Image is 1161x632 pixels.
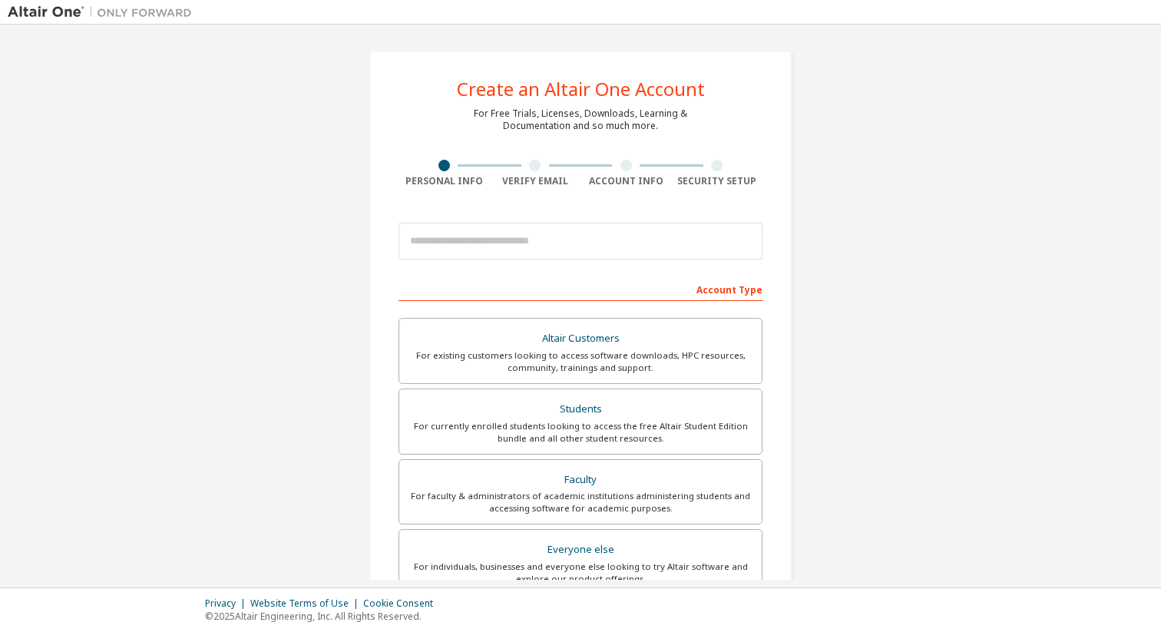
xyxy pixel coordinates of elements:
div: Everyone else [408,539,752,561]
div: Website Terms of Use [250,597,363,610]
img: Altair One [8,5,200,20]
div: For currently enrolled students looking to access the free Altair Student Edition bundle and all ... [408,420,752,445]
div: Verify Email [490,175,581,187]
div: For faculty & administrators of academic institutions administering students and accessing softwa... [408,490,752,515]
div: For individuals, businesses and everyone else looking to try Altair software and explore our prod... [408,561,752,585]
div: Altair Customers [408,328,752,349]
div: Privacy [205,597,250,610]
div: Security Setup [672,175,763,187]
div: Cookie Consent [363,597,442,610]
div: Create an Altair One Account [457,80,705,98]
div: For existing customers looking to access software downloads, HPC resources, community, trainings ... [408,349,752,374]
p: © 2025 Altair Engineering, Inc. All Rights Reserved. [205,610,442,623]
div: Faculty [408,469,752,491]
div: Personal Info [399,175,490,187]
div: Students [408,399,752,420]
div: Account Info [580,175,672,187]
div: Account Type [399,276,762,301]
div: For Free Trials, Licenses, Downloads, Learning & Documentation and so much more. [474,108,687,132]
